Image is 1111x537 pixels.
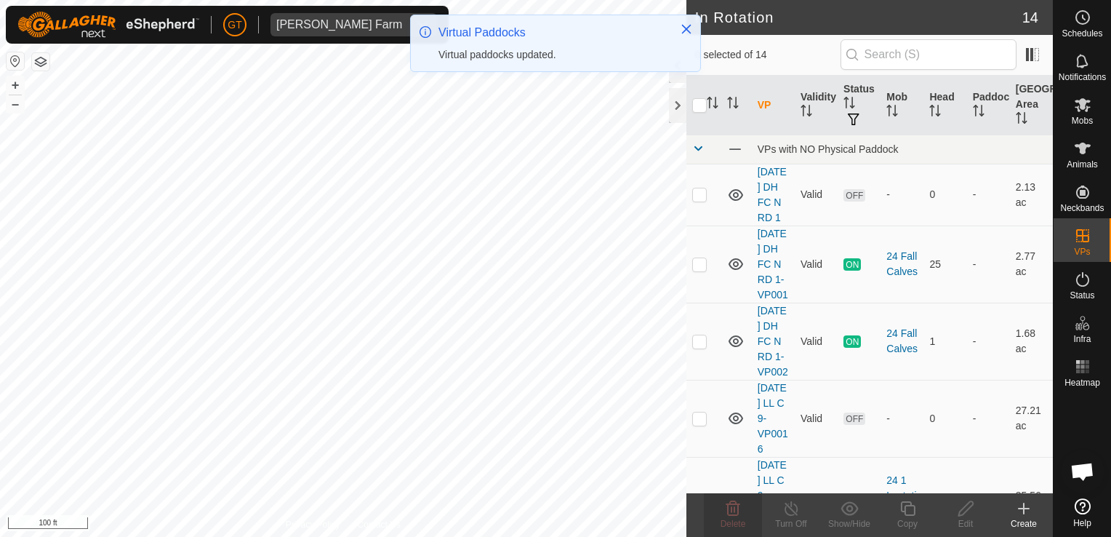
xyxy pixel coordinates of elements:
button: Reset Map [7,52,24,70]
img: Gallagher Logo [17,12,199,38]
a: Help [1054,493,1111,533]
div: Virtual Paddocks [438,24,665,41]
td: - [967,380,1010,457]
td: 1 [923,303,966,380]
button: Map Layers [32,53,49,71]
td: Valid [795,226,838,303]
span: GT [228,17,241,33]
span: ON [843,258,861,271]
div: dropdown trigger [408,13,437,36]
a: Contact Us [358,518,401,531]
span: Status [1070,291,1094,300]
div: 24 Fall Calves [886,249,918,279]
span: Heatmap [1064,378,1100,387]
a: [DATE] DH FC N RD 1-VP001 [758,228,788,301]
div: Open chat [1061,450,1104,493]
div: Create [995,517,1053,530]
td: - [967,303,1010,380]
div: [PERSON_NAME] Farm [276,19,402,31]
td: Valid [795,303,838,380]
td: 2.13 ac [1010,164,1053,226]
p-sorticon: Activate to sort [886,107,898,119]
button: – [7,95,24,113]
a: [DATE] LL C 9-VP0016 [758,382,788,455]
span: 14 [1022,7,1038,28]
div: Turn Off [762,517,820,530]
p-sorticon: Activate to sort [707,99,718,111]
div: - [886,411,918,426]
th: Paddock [967,76,1010,135]
p-sorticon: Activate to sort [929,107,941,119]
span: OFF [843,189,865,202]
a: Privacy Policy [286,518,340,531]
p-sorticon: Activate to sort [801,107,812,119]
td: - [967,226,1010,303]
td: Valid [795,164,838,226]
td: Valid [795,380,838,457]
div: 24 1 Lactation Cows [886,473,918,534]
td: 25 [923,226,966,303]
div: VPs with NO Physical Paddock [758,143,1047,155]
div: Virtual paddocks updated. [438,47,665,63]
input: Search (S) [841,39,1016,70]
a: [DATE] DH FC N RD 1 [758,166,787,223]
th: VP [752,76,795,135]
h2: In Rotation [695,9,1022,26]
div: 24 Fall Calves [886,326,918,357]
span: Animals [1067,160,1098,169]
a: [DATE] DH FC N RD 1-VP002 [758,305,788,378]
span: Mobs [1072,116,1093,125]
th: Status [838,76,881,135]
span: Infra [1073,335,1091,343]
span: Help [1073,519,1091,528]
span: Thoren Farm [270,13,408,36]
span: VPs [1074,247,1090,256]
span: ON [843,335,861,348]
td: 0 [923,380,966,457]
button: + [7,76,24,94]
p-sorticon: Activate to sort [843,99,855,111]
td: 27.21 ac [1010,380,1053,457]
span: Schedules [1062,29,1102,38]
span: Notifications [1059,73,1106,81]
td: 0 [923,164,966,226]
div: Show/Hide [820,517,878,530]
th: Head [923,76,966,135]
th: [GEOGRAPHIC_DATA] Area [1010,76,1053,135]
div: Edit [936,517,995,530]
th: Validity [795,76,838,135]
p-sorticon: Activate to sort [1016,114,1027,126]
th: Mob [881,76,923,135]
p-sorticon: Activate to sort [727,99,739,111]
td: - [967,164,1010,226]
span: OFF [843,413,865,425]
span: Neckbands [1060,204,1104,212]
button: Close [676,19,697,39]
span: 0 selected of 14 [695,47,841,63]
div: Copy [878,517,936,530]
p-sorticon: Activate to sort [973,107,984,119]
td: 2.77 ac [1010,226,1053,303]
td: 1.68 ac [1010,303,1053,380]
div: - [886,187,918,202]
span: Delete [721,519,746,529]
